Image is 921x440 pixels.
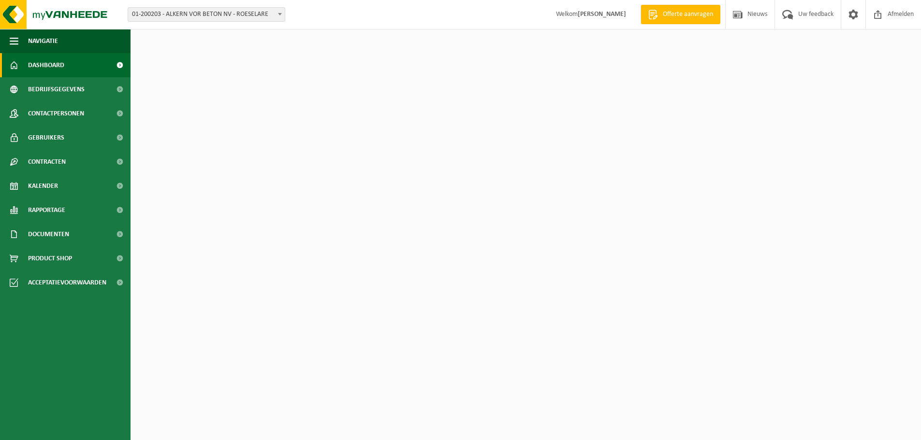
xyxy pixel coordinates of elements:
span: Contracten [28,150,66,174]
a: Offerte aanvragen [641,5,720,24]
span: Acceptatievoorwaarden [28,270,106,295]
span: Gebruikers [28,126,64,150]
span: Rapportage [28,198,65,222]
span: 01-200203 - ALKERN VOR BETON NV - ROESELARE [128,8,285,21]
strong: [PERSON_NAME] [578,11,626,18]
span: Dashboard [28,53,64,77]
span: Offerte aanvragen [660,10,716,19]
span: 01-200203 - ALKERN VOR BETON NV - ROESELARE [128,7,285,22]
span: Bedrijfsgegevens [28,77,85,101]
span: Product Shop [28,246,72,270]
span: Kalender [28,174,58,198]
span: Documenten [28,222,69,246]
span: Contactpersonen [28,101,84,126]
span: Navigatie [28,29,58,53]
